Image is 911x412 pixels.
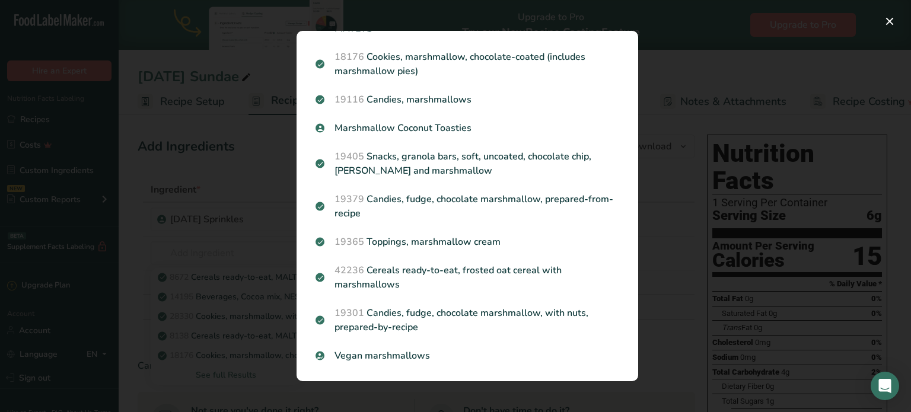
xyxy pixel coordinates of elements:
[335,235,364,248] span: 19365
[316,50,619,78] p: Cookies, marshmallow, chocolate-coated (includes marshmallow pies)
[335,50,364,63] span: 18176
[316,263,619,292] p: Cereals ready-to-eat, frosted oat cereal with marshmallows
[871,372,899,400] div: Open Intercom Messenger
[316,192,619,221] p: Candies, fudge, chocolate marshmallow, prepared-from-recipe
[316,349,619,363] p: Vegan marshmallows
[335,193,364,206] span: 19379
[316,235,619,249] p: Toppings, marshmallow cream
[335,150,364,163] span: 19405
[316,306,619,334] p: Candies, fudge, chocolate marshmallow, with nuts, prepared-by-recipe
[316,149,619,178] p: Snacks, granola bars, soft, uncoated, chocolate chip, [PERSON_NAME] and marshmallow
[316,92,619,107] p: Candies, marshmallows
[316,121,619,135] p: Marshmallow Coconut Toasties
[335,264,364,277] span: 42236
[335,306,364,320] span: 19301
[335,93,364,106] span: 19116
